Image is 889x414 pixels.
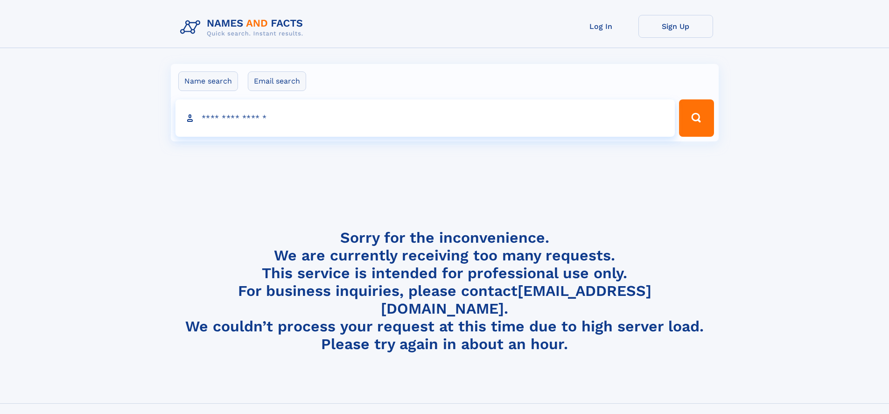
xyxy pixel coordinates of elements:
[381,282,651,317] a: [EMAIL_ADDRESS][DOMAIN_NAME]
[679,99,714,137] button: Search Button
[564,15,638,38] a: Log In
[176,15,311,40] img: Logo Names and Facts
[178,71,238,91] label: Name search
[248,71,306,91] label: Email search
[638,15,713,38] a: Sign Up
[175,99,675,137] input: search input
[176,229,713,353] h4: Sorry for the inconvenience. We are currently receiving too many requests. This service is intend...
